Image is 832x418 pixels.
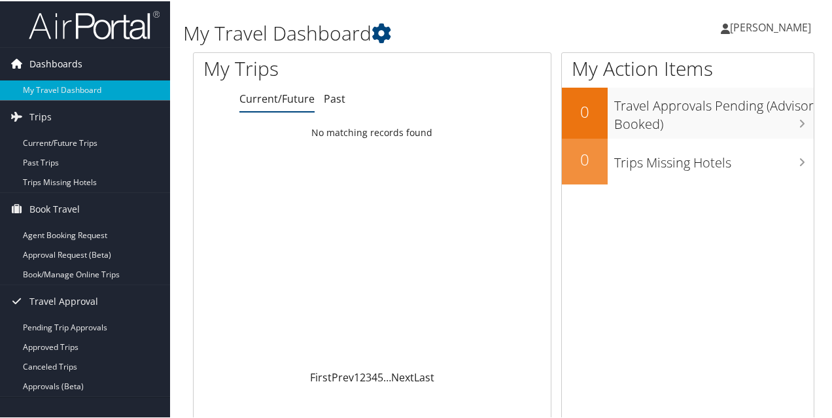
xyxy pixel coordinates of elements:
[183,18,610,46] h1: My Travel Dashboard
[310,369,332,383] a: First
[29,9,160,39] img: airportal-logo.png
[324,90,345,105] a: Past
[29,46,82,79] span: Dashboards
[562,137,814,183] a: 0Trips Missing Hotels
[194,120,551,143] td: No matching records found
[414,369,434,383] a: Last
[383,369,391,383] span: …
[562,99,608,122] h2: 0
[562,86,814,137] a: 0Travel Approvals Pending (Advisor Booked)
[377,369,383,383] a: 5
[29,284,98,317] span: Travel Approval
[203,54,392,81] h1: My Trips
[239,90,315,105] a: Current/Future
[29,192,80,224] span: Book Travel
[366,369,372,383] a: 3
[372,369,377,383] a: 4
[614,146,814,171] h3: Trips Missing Hotels
[29,99,52,132] span: Trips
[391,369,414,383] a: Next
[730,19,811,33] span: [PERSON_NAME]
[354,369,360,383] a: 1
[614,89,814,132] h3: Travel Approvals Pending (Advisor Booked)
[562,147,608,169] h2: 0
[360,369,366,383] a: 2
[721,7,824,46] a: [PERSON_NAME]
[332,369,354,383] a: Prev
[562,54,814,81] h1: My Action Items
